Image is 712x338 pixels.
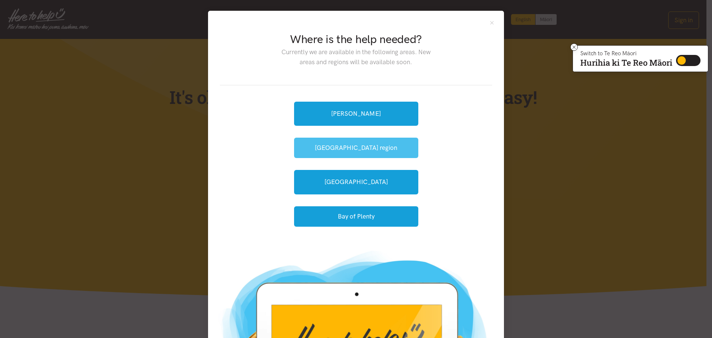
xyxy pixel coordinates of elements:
[580,59,672,66] p: Hurihia ki Te Reo Māori
[276,32,436,47] h2: Where is the help needed?
[294,102,418,126] a: [PERSON_NAME]
[580,51,672,56] p: Switch to Te Reo Māori
[489,20,495,26] button: Close
[294,170,418,194] a: [GEOGRAPHIC_DATA]
[294,138,418,158] button: [GEOGRAPHIC_DATA] region
[294,206,418,227] button: Bay of Plenty
[276,47,436,67] p: Currently we are available in the following areas. New areas and regions will be available soon.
